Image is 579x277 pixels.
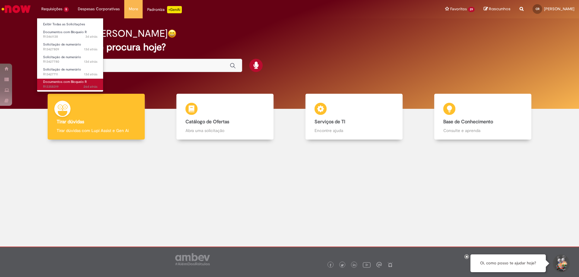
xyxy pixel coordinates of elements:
span: R13427809 [43,47,97,52]
span: R13358319 [43,84,97,89]
a: Aberto R13427711 : Solicitação de numerário [37,66,103,77]
a: Tirar dúvidas Tirar dúvidas com Lupi Assist e Gen Ai [32,94,161,140]
div: Oi, como posso te ajudar hoje? [470,254,546,272]
img: logo_footer_linkedin.png [353,263,356,267]
span: [PERSON_NAME] [544,6,574,11]
time: 19/08/2025 10:47:40 [84,59,97,64]
p: Tirar dúvidas com Lupi Assist e Gen Ai [57,127,136,134]
ul: Requisições [37,18,103,92]
span: CR [536,7,539,11]
span: Solicitação de numerário [43,55,81,59]
span: 5 [64,7,69,12]
img: happy-face.png [168,29,176,38]
a: Base de Conhecimento Consulte e aprenda [419,94,548,140]
span: R13427780 [43,59,97,64]
b: Base de Conhecimento [443,119,493,125]
span: 13d atrás [84,72,97,77]
a: Aberto R13427780 : Solicitação de numerário [37,54,103,65]
div: Padroniza [147,6,182,13]
time: 19/08/2025 10:41:24 [84,72,97,77]
a: Aberto R13427809 : Solicitação de numerário [37,41,103,52]
p: +GenAi [167,6,182,13]
img: logo_footer_naosei.png [388,262,393,267]
img: logo_footer_workplace.png [376,262,382,267]
span: Solicitação de numerário [43,42,81,47]
b: Serviços de TI [315,119,345,125]
button: Iniciar Conversa de Suporte [552,254,570,272]
a: Exibir Todas as Solicitações [37,21,103,28]
span: Favoritos [450,6,467,12]
p: Encontre ajuda [315,127,394,134]
span: Documentos com Bloqueio R [43,80,87,84]
span: 13d atrás [84,59,97,64]
b: Tirar dúvidas [57,119,84,125]
span: 13d atrás [84,47,97,52]
span: 3d atrás [85,34,97,39]
b: Catálogo de Ofertas [185,119,229,125]
img: logo_footer_ambev_rotulo_gray.png [175,253,210,265]
span: 26d atrás [84,84,97,89]
img: ServiceNow [1,3,32,15]
a: Aberto R13461138 : Documentos com Bloqueio R [37,29,103,40]
h2: O que você procura hoje? [52,42,527,52]
span: R13427711 [43,72,97,77]
a: Catálogo de Ofertas Abra uma solicitação [161,94,290,140]
span: Solicitação de numerário [43,67,81,72]
img: logo_footer_youtube.png [363,261,371,269]
time: 19/08/2025 10:52:21 [84,47,97,52]
time: 29/08/2025 09:38:03 [85,34,97,39]
span: Despesas Corporativas [78,6,120,12]
p: Consulte e aprenda [443,127,522,134]
span: More [129,6,138,12]
time: 06/08/2025 09:42:38 [84,84,97,89]
img: logo_footer_twitter.png [341,264,344,267]
a: Serviços de TI Encontre ajuda [289,94,419,140]
span: 29 [468,7,475,12]
h2: Bom dia, [PERSON_NAME] [52,28,168,39]
a: Aberto R13358319 : Documentos com Bloqueio R [37,79,103,90]
p: Abra uma solicitação [185,127,264,134]
span: Requisições [41,6,62,12]
span: Rascunhos [489,6,511,12]
span: Documentos com Bloqueio R [43,30,87,34]
img: logo_footer_facebook.png [329,264,332,267]
span: R13461138 [43,34,97,39]
a: Rascunhos [484,6,511,12]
